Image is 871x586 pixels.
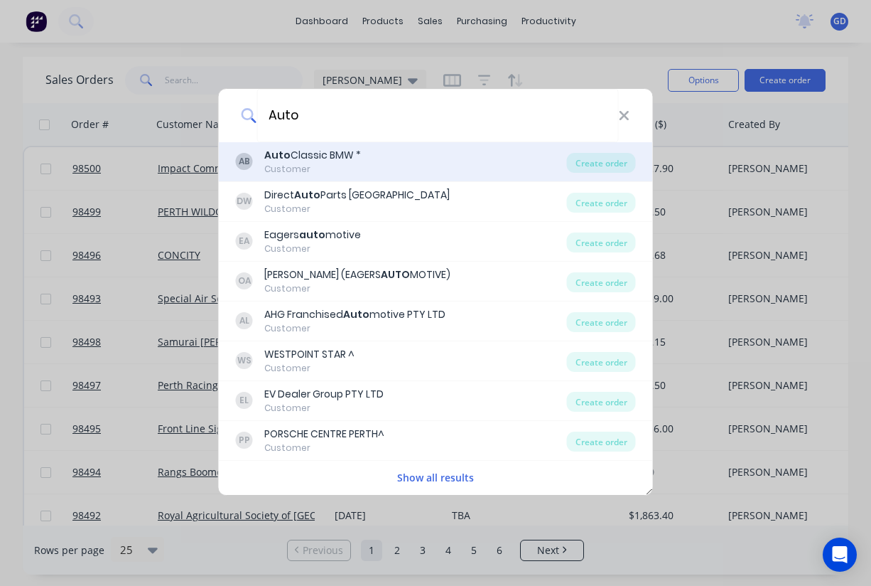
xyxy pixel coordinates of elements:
button: Show all results [393,469,478,486]
input: Enter a customer name to create a new order... [256,89,618,142]
div: Create order [567,352,636,372]
div: Create order [567,233,636,252]
div: OA [236,272,253,289]
div: DW [236,193,253,210]
div: Customer [264,442,384,454]
div: Direct Parts [GEOGRAPHIC_DATA] [264,188,450,203]
b: auto [299,228,325,242]
div: EA [236,233,253,250]
div: Customer [264,402,384,415]
div: Customer [264,362,355,375]
div: Create order [567,153,636,173]
div: AB [236,153,253,170]
b: Auto [264,148,291,162]
div: WESTPOINT STAR ^ [264,347,355,362]
div: Customer [264,322,445,335]
div: WS [236,352,253,369]
b: Auto [294,188,320,202]
div: Create order [567,272,636,292]
div: EL [236,392,253,409]
div: PP [236,432,253,449]
div: Customer [264,282,450,295]
div: EV Dealer Group PTY LTD [264,387,384,402]
div: Create order [567,312,636,332]
div: Create order [567,392,636,412]
div: PORSCHE CENTRE PERTH^ [264,427,384,442]
div: Create order [567,193,636,213]
div: Classic BMW * [264,148,361,163]
div: AHG Franchised motive PTY LTD [264,307,445,322]
b: Auto [343,307,369,321]
b: AUTO [381,267,410,282]
div: Customer [264,163,361,176]
div: Customer [264,243,361,255]
div: Customer [264,203,450,215]
div: AL [236,312,253,329]
div: Create order [567,432,636,452]
div: Eagers motive [264,228,361,243]
div: Open Intercom Messenger [823,538,857,572]
div: [PERSON_NAME] (EAGERS MOTIVE) [264,267,450,282]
